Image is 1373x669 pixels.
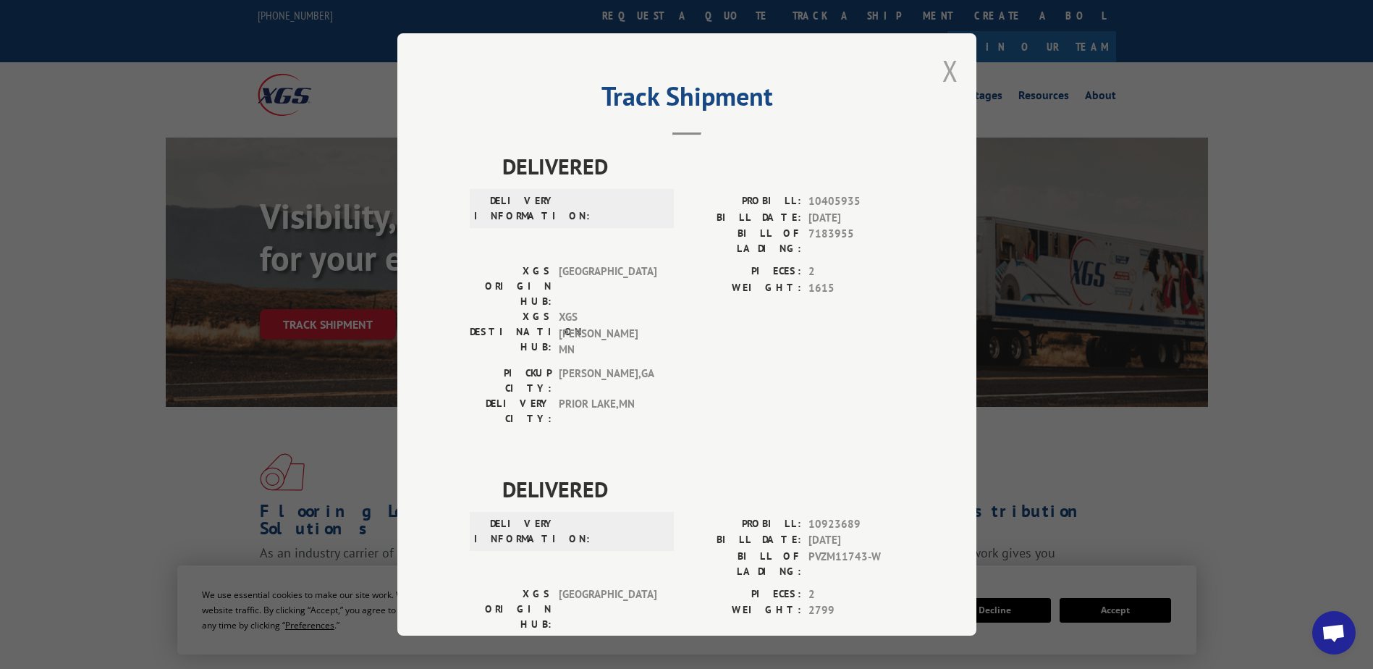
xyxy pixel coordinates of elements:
[808,586,904,603] span: 2
[808,210,904,227] span: [DATE]
[470,264,552,309] label: XGS ORIGIN HUB:
[687,586,801,603] label: PIECES:
[808,516,904,533] span: 10923689
[502,473,904,505] span: DELIVERED
[470,396,552,426] label: DELIVERY CITY:
[687,549,801,579] label: BILL OF LADING:
[470,309,552,358] label: XGS DESTINATION HUB:
[474,193,556,224] label: DELIVERY INFORMATION:
[559,366,656,396] span: [PERSON_NAME] , GA
[559,396,656,426] span: PRIOR LAKE , MN
[687,264,801,280] label: PIECES:
[808,264,904,280] span: 2
[808,280,904,297] span: 1615
[687,602,801,619] label: WEIGHT:
[942,51,958,90] button: Close modal
[1312,611,1356,655] a: Open chat
[808,193,904,210] span: 10405935
[808,532,904,549] span: [DATE]
[474,516,556,547] label: DELIVERY INFORMATION:
[808,602,904,619] span: 2799
[687,226,801,256] label: BILL OF LADING:
[470,86,904,114] h2: Track Shipment
[470,366,552,396] label: PICKUP CITY:
[687,280,801,297] label: WEIGHT:
[687,516,801,533] label: PROBILL:
[687,193,801,210] label: PROBILL:
[687,532,801,549] label: BILL DATE:
[559,309,656,358] span: XGS [PERSON_NAME] MN
[808,226,904,256] span: 7183955
[687,210,801,227] label: BILL DATE:
[808,549,904,579] span: PVZM11743-W
[470,586,552,632] label: XGS ORIGIN HUB:
[502,150,904,182] span: DELIVERED
[559,586,656,632] span: [GEOGRAPHIC_DATA]
[559,264,656,309] span: [GEOGRAPHIC_DATA]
